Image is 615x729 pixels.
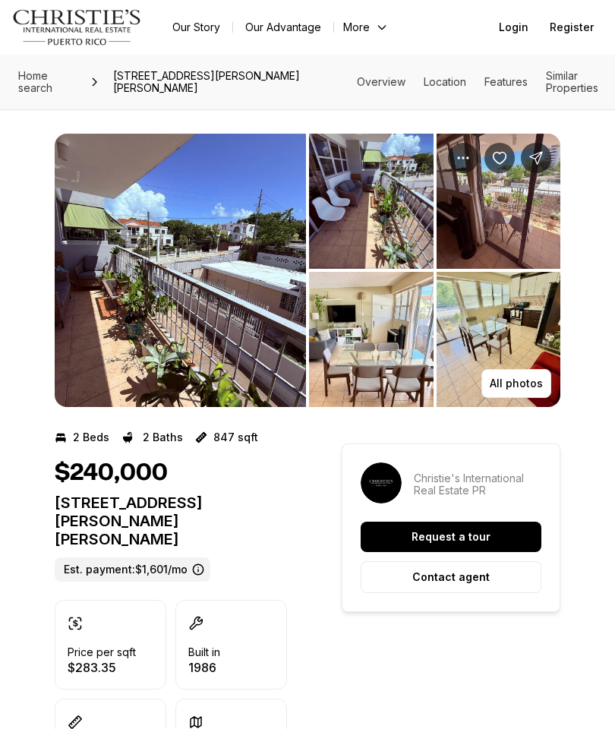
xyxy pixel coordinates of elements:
[484,75,528,88] a: Skip to: Features
[68,646,136,658] p: Price per sqft
[309,134,560,407] li: 2 of 6
[55,134,306,407] button: View image gallery
[309,272,434,407] button: View image gallery
[437,272,561,407] button: View image gallery
[55,494,287,548] p: [STREET_ADDRESS][PERSON_NAME][PERSON_NAME]
[309,134,434,269] button: View image gallery
[490,377,543,390] p: All photos
[55,134,560,407] div: Listing Photos
[213,431,258,443] p: 847 sqft
[107,64,357,100] span: [STREET_ADDRESS][PERSON_NAME][PERSON_NAME]
[424,75,466,88] a: Skip to: Location
[160,17,232,38] a: Our Story
[357,70,603,94] nav: Page section menu
[521,143,551,173] button: Share Property: 463 SAGRADO CORAZON #302-A
[188,646,220,658] p: Built in
[55,557,210,582] label: Est. payment: $1,601/mo
[412,571,490,583] p: Contact agent
[68,661,136,674] p: $283.35
[361,522,541,552] button: Request a tour
[12,64,83,100] a: Home search
[499,21,528,33] span: Login
[546,69,598,94] a: Skip to: Similar Properties
[414,472,541,497] p: Christie's International Real Estate PR
[541,12,603,43] button: Register
[334,17,398,38] button: More
[490,12,538,43] button: Login
[361,561,541,593] button: Contact agent
[55,134,306,407] li: 1 of 6
[233,17,333,38] a: Our Advantage
[484,143,515,173] button: Save Property: 463 SAGRADO CORAZON #302-A
[481,369,551,398] button: All photos
[437,134,561,269] button: View image gallery
[357,75,405,88] a: Skip to: Overview
[143,431,183,443] p: 2 Baths
[55,459,168,488] h1: $240,000
[188,661,220,674] p: 1986
[121,425,183,450] button: 2 Baths
[550,21,594,33] span: Register
[448,143,478,173] button: Property options
[73,431,109,443] p: 2 Beds
[18,69,52,94] span: Home search
[12,9,142,46] img: logo
[412,531,490,543] p: Request a tour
